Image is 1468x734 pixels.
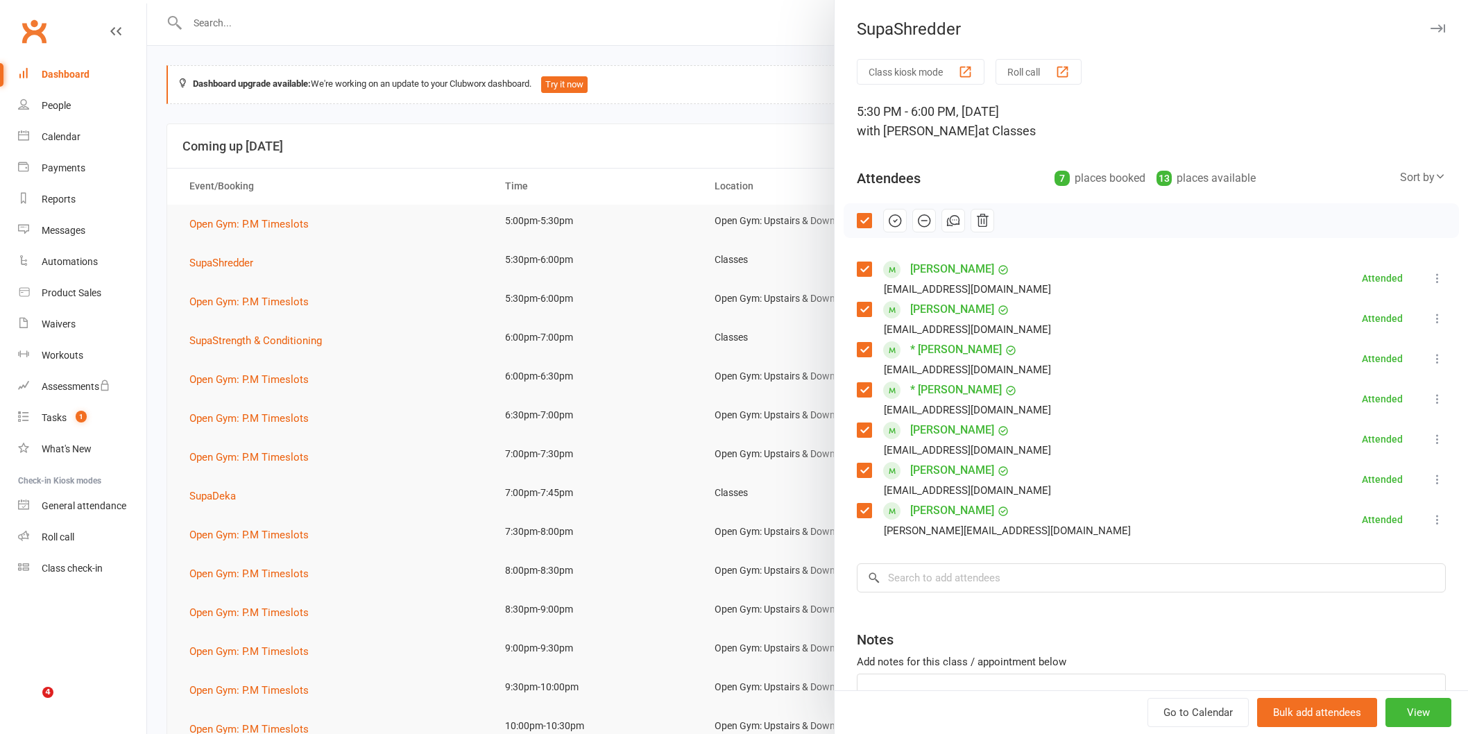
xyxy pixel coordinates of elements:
a: Payments [18,153,146,184]
div: Assessments [42,381,110,392]
button: Bulk add attendees [1257,698,1377,727]
button: Class kiosk mode [857,59,984,85]
a: [PERSON_NAME] [910,258,994,280]
div: 13 [1157,171,1172,186]
div: Payments [42,162,85,173]
span: with [PERSON_NAME] [857,123,978,138]
a: People [18,90,146,121]
div: Waivers [42,318,76,330]
div: Messages [42,225,85,236]
a: Dashboard [18,59,146,90]
div: Attended [1362,354,1403,364]
div: People [42,100,71,111]
a: Roll call [18,522,146,553]
div: Attended [1362,434,1403,444]
div: Attended [1362,515,1403,524]
div: Tasks [42,412,67,423]
a: Product Sales [18,278,146,309]
button: Roll call [996,59,1082,85]
input: Search to add attendees [857,563,1446,592]
div: places booked [1055,169,1145,188]
a: [PERSON_NAME] [910,298,994,321]
a: [PERSON_NAME] [910,419,994,441]
div: Attended [1362,314,1403,323]
a: Class kiosk mode [18,553,146,584]
a: Automations [18,246,146,278]
div: Reports [42,194,76,205]
div: Attended [1362,475,1403,484]
a: Go to Calendar [1147,698,1249,727]
a: * [PERSON_NAME] [910,379,1002,401]
div: Attended [1362,394,1403,404]
div: [EMAIL_ADDRESS][DOMAIN_NAME] [884,361,1051,379]
div: Automations [42,256,98,267]
a: Clubworx [17,14,51,49]
div: [EMAIL_ADDRESS][DOMAIN_NAME] [884,321,1051,339]
div: [PERSON_NAME][EMAIL_ADDRESS][DOMAIN_NAME] [884,522,1131,540]
a: * [PERSON_NAME] [910,339,1002,361]
a: [PERSON_NAME] [910,459,994,481]
a: Messages [18,215,146,246]
div: Roll call [42,531,74,543]
div: Attended [1362,273,1403,283]
a: Workouts [18,340,146,371]
span: at Classes [978,123,1036,138]
div: [EMAIL_ADDRESS][DOMAIN_NAME] [884,401,1051,419]
div: Add notes for this class / appointment below [857,654,1446,670]
div: [EMAIL_ADDRESS][DOMAIN_NAME] [884,441,1051,459]
button: View [1385,698,1451,727]
div: Dashboard [42,69,89,80]
span: 4 [42,687,53,698]
span: 1 [76,411,87,423]
div: General attendance [42,500,126,511]
a: Waivers [18,309,146,340]
a: Assessments [18,371,146,402]
a: Reports [18,184,146,215]
div: [EMAIL_ADDRESS][DOMAIN_NAME] [884,280,1051,298]
div: 5:30 PM - 6:00 PM, [DATE] [857,102,1446,141]
a: [PERSON_NAME] [910,500,994,522]
div: Notes [857,630,894,649]
a: Calendar [18,121,146,153]
a: What's New [18,434,146,465]
div: Attendees [857,169,921,188]
a: Tasks 1 [18,402,146,434]
div: [EMAIL_ADDRESS][DOMAIN_NAME] [884,481,1051,500]
div: places available [1157,169,1256,188]
div: Product Sales [42,287,101,298]
div: Sort by [1400,169,1446,187]
a: General attendance kiosk mode [18,490,146,522]
div: 7 [1055,171,1070,186]
div: Class check-in [42,563,103,574]
div: Workouts [42,350,83,361]
div: Calendar [42,131,80,142]
div: What's New [42,443,92,454]
div: SupaShredder [835,19,1468,39]
iframe: Intercom live chat [14,687,47,720]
